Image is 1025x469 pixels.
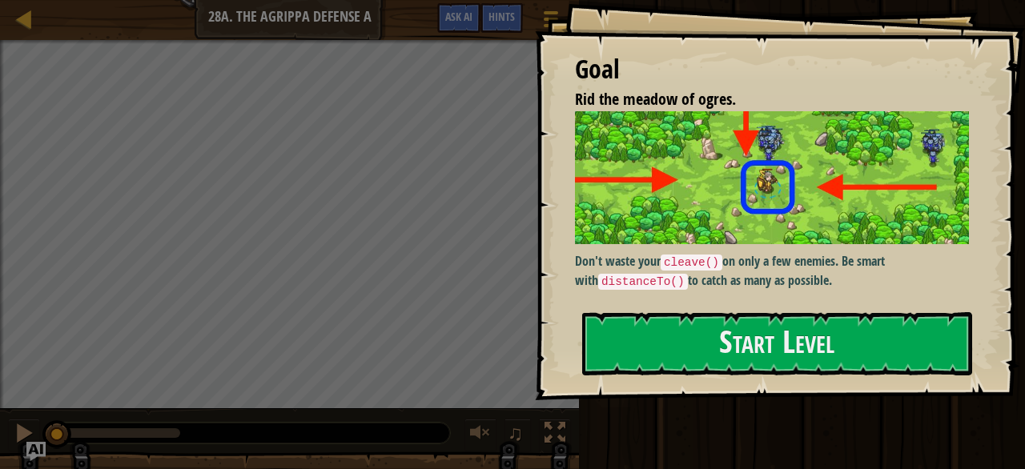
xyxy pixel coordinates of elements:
code: cleave() [661,255,722,271]
button: Start Level [582,312,972,375]
button: Toggle fullscreen [539,419,571,451]
button: Ask AI [26,442,46,461]
code: distanceTo() [598,274,688,290]
button: Show game menu [531,3,571,41]
span: Hints [488,9,515,24]
li: Rid the meadow of ogres. [555,88,965,111]
button: Adjust volume [464,419,496,451]
span: Ask AI [445,9,472,24]
span: Rid the meadow of ogres. [575,88,736,110]
button: Ask AI [437,3,480,33]
button: ♫ [504,419,532,451]
p: Don't waste your on only a few enemies. Be smart with to catch as many as possible. [575,252,969,290]
img: The agrippa defense [575,111,969,245]
span: ♫ [508,421,524,445]
button: Ctrl + P: Pause [8,419,40,451]
div: Goal [575,51,969,88]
